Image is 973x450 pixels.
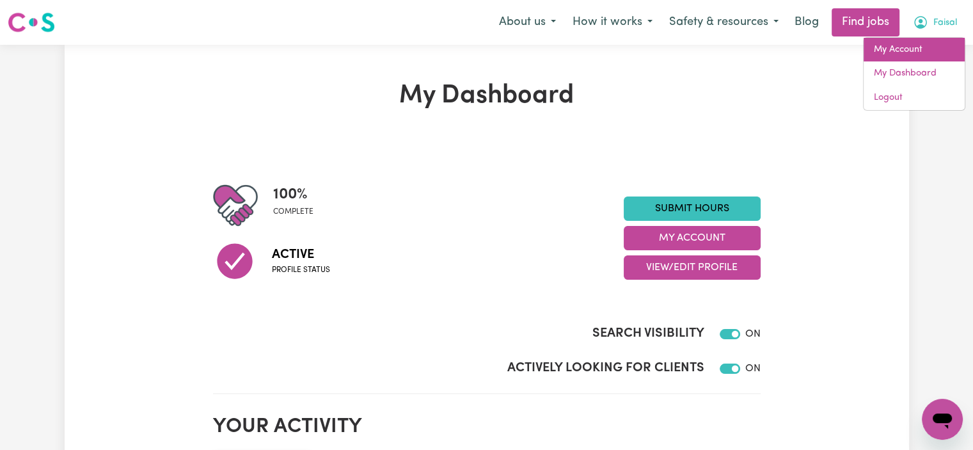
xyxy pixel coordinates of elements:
a: Find jobs [832,8,899,36]
img: Careseekers logo [8,11,55,34]
span: ON [745,364,761,374]
span: ON [745,329,761,339]
button: View/Edit Profile [624,255,761,280]
a: Careseekers logo [8,8,55,37]
button: About us [491,9,564,36]
iframe: Button to launch messaging window [922,399,963,440]
label: Search Visibility [592,324,704,343]
span: complete [273,206,313,218]
a: Logout [864,86,965,110]
div: My Account [863,37,965,111]
a: My Dashboard [864,61,965,86]
a: Blog [787,8,827,36]
h1: My Dashboard [213,81,761,111]
span: Faisal [933,16,957,30]
div: Profile completeness: 100% [273,183,324,228]
span: 100 % [273,183,313,206]
span: Profile status [272,264,330,276]
button: How it works [564,9,661,36]
button: My Account [905,9,965,36]
button: My Account [624,226,761,250]
h2: Your activity [213,415,761,439]
label: Actively Looking for Clients [507,358,704,378]
a: My Account [864,38,965,62]
a: Submit Hours [624,197,761,221]
button: Safety & resources [661,9,787,36]
span: Active [272,245,330,264]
